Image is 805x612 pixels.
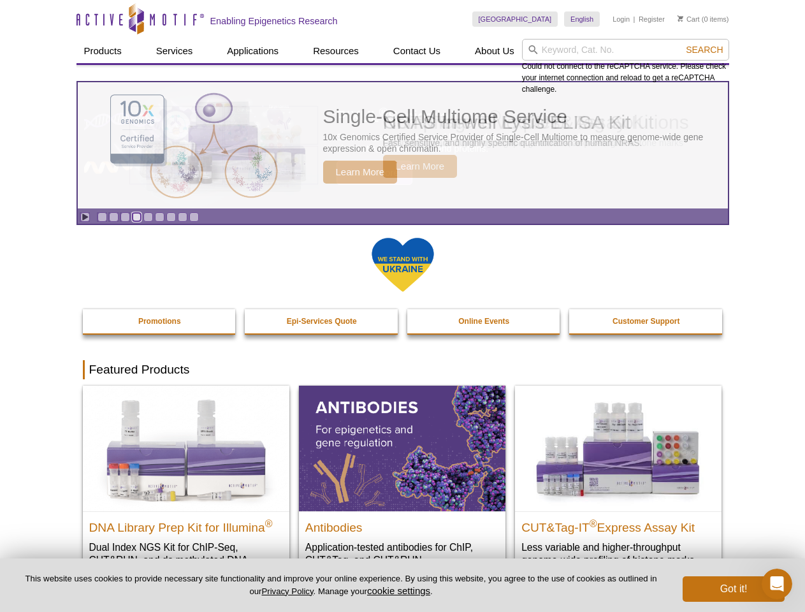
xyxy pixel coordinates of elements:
[522,39,729,95] div: Could not connect to the reCAPTCHA service. Please check your internet connection and reload to g...
[89,541,283,579] p: Dual Index NGS Kit for ChIP-Seq, CUT&RUN, and ds methylated DNA assays.
[521,541,715,567] p: Less variable and higher-throughput genome-wide profiling of histone marks​.
[265,518,273,528] sup: ®
[472,11,558,27] a: [GEOGRAPHIC_DATA]
[83,360,723,379] h2: Featured Products
[299,386,505,579] a: All Antibodies Antibodies Application-tested antibodies for ChIP, CUT&Tag, and CUT&RUN.
[386,39,448,63] a: Contact Us
[678,11,729,27] li: (0 items)
[458,317,509,326] strong: Online Events
[371,237,435,293] img: We Stand With Ukraine
[149,39,201,63] a: Services
[166,212,176,222] a: Go to slide 7
[80,212,90,222] a: Toggle autoplay
[132,212,141,222] a: Go to slide 4
[564,11,600,27] a: English
[143,212,153,222] a: Go to slide 5
[219,39,286,63] a: Applications
[407,309,562,333] a: Online Events
[98,212,107,222] a: Go to slide 1
[678,15,700,24] a: Cart
[613,15,630,24] a: Login
[109,212,119,222] a: Go to slide 2
[89,515,283,534] h2: DNA Library Prep Kit for Illumina
[467,39,522,63] a: About Us
[261,586,313,596] a: Privacy Policy
[305,541,499,567] p: Application-tested antibodies for ChIP, CUT&Tag, and CUT&RUN.
[120,212,130,222] a: Go to slide 3
[521,515,715,534] h2: CUT&Tag-IT Express Assay Kit
[515,386,722,579] a: CUT&Tag-IT® Express Assay Kit CUT&Tag-IT®Express Assay Kit Less variable and higher-throughput ge...
[299,386,505,511] img: All Antibodies
[678,15,683,22] img: Your Cart
[189,212,199,222] a: Go to slide 9
[83,309,237,333] a: Promotions
[639,15,665,24] a: Register
[76,39,129,63] a: Products
[682,44,727,55] button: Search
[683,576,785,602] button: Got it!
[522,39,729,61] input: Keyword, Cat. No.
[305,515,499,534] h2: Antibodies
[686,45,723,55] span: Search
[155,212,164,222] a: Go to slide 6
[245,309,399,333] a: Epi-Services Quote
[138,317,181,326] strong: Promotions
[634,11,635,27] li: |
[20,573,662,597] p: This website uses cookies to provide necessary site functionality and improve your online experie...
[367,585,430,596] button: cookie settings
[83,386,289,592] a: DNA Library Prep Kit for Illumina DNA Library Prep Kit for Illumina® Dual Index NGS Kit for ChIP-...
[762,569,792,599] iframe: Intercom live chat
[613,317,679,326] strong: Customer Support
[569,309,723,333] a: Customer Support
[210,15,338,27] h2: Enabling Epigenetics Research
[305,39,366,63] a: Resources
[590,518,597,528] sup: ®
[83,386,289,511] img: DNA Library Prep Kit for Illumina
[287,317,357,326] strong: Epi-Services Quote
[178,212,187,222] a: Go to slide 8
[515,386,722,511] img: CUT&Tag-IT® Express Assay Kit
